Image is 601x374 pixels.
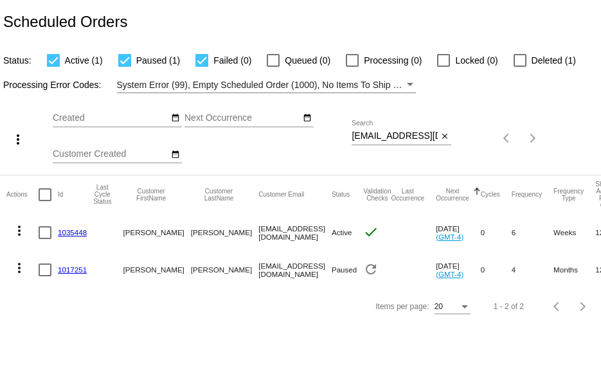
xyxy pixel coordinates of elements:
a: 1035448 [58,228,87,236]
mat-icon: close [440,132,449,142]
mat-cell: [EMAIL_ADDRESS][DOMAIN_NAME] [258,214,332,251]
input: Next Occurrence [184,113,300,123]
span: Deleted (1) [532,53,576,68]
mat-cell: Weeks [553,214,595,251]
span: Queued (0) [285,53,330,68]
input: Customer Created [53,149,168,159]
mat-icon: more_vert [12,260,27,276]
button: Change sorting for CustomerFirstName [123,188,179,202]
mat-cell: [PERSON_NAME] [191,251,258,289]
h2: Scheduled Orders [3,13,127,31]
span: Failed (0) [213,53,251,68]
button: Change sorting for Status [332,191,350,199]
button: Clear [438,130,451,143]
mat-header-cell: Validation Checks [363,175,391,214]
button: Change sorting for CustomerEmail [258,191,304,199]
span: Processing (0) [364,53,422,68]
mat-select: Items per page: [435,303,471,312]
mat-header-cell: Actions [6,175,39,214]
mat-icon: more_vert [10,132,26,147]
mat-cell: 6 [512,214,553,251]
mat-icon: date_range [171,150,180,160]
input: Search [352,131,438,141]
span: Active (1) [65,53,103,68]
span: Active [332,228,352,236]
button: Previous page [544,294,570,319]
mat-cell: [DATE] [436,251,481,289]
mat-cell: [EMAIL_ADDRESS][DOMAIN_NAME] [258,251,332,289]
span: Paused [332,265,357,274]
mat-icon: more_vert [12,223,27,238]
span: Paused (1) [136,53,180,68]
mat-cell: 0 [481,214,512,251]
mat-cell: [PERSON_NAME] [123,251,190,289]
button: Previous page [494,125,520,151]
a: (GMT-4) [436,233,463,241]
button: Change sorting for Id [58,191,63,199]
span: 20 [435,302,443,311]
button: Change sorting for Cycles [481,191,500,199]
button: Change sorting for NextOccurrenceUtc [436,188,469,202]
mat-icon: date_range [171,113,180,123]
mat-cell: [DATE] [436,214,481,251]
mat-icon: refresh [363,262,379,277]
span: Processing Error Codes: [3,80,102,90]
button: Change sorting for LastProcessingCycleId [93,184,111,205]
mat-cell: [PERSON_NAME] [123,214,190,251]
button: Next page [570,294,596,319]
mat-icon: date_range [303,113,312,123]
mat-cell: [PERSON_NAME] [191,214,258,251]
span: Locked (0) [455,53,498,68]
button: Change sorting for CustomerLastName [191,188,247,202]
span: Status: [3,55,31,66]
button: Change sorting for Frequency [512,191,542,199]
button: Next page [520,125,546,151]
div: 1 - 2 of 2 [494,302,524,311]
a: 1017251 [58,265,87,274]
mat-select: Filter by Processing Error Codes [117,77,416,93]
input: Created [53,113,168,123]
mat-cell: 0 [481,251,512,289]
button: Change sorting for LastOccurrenceUtc [391,188,424,202]
mat-icon: check [363,224,379,240]
div: Items per page: [375,302,429,311]
mat-cell: 4 [512,251,553,289]
mat-cell: Months [553,251,595,289]
a: (GMT-4) [436,270,463,278]
button: Change sorting for FrequencyType [553,188,584,202]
